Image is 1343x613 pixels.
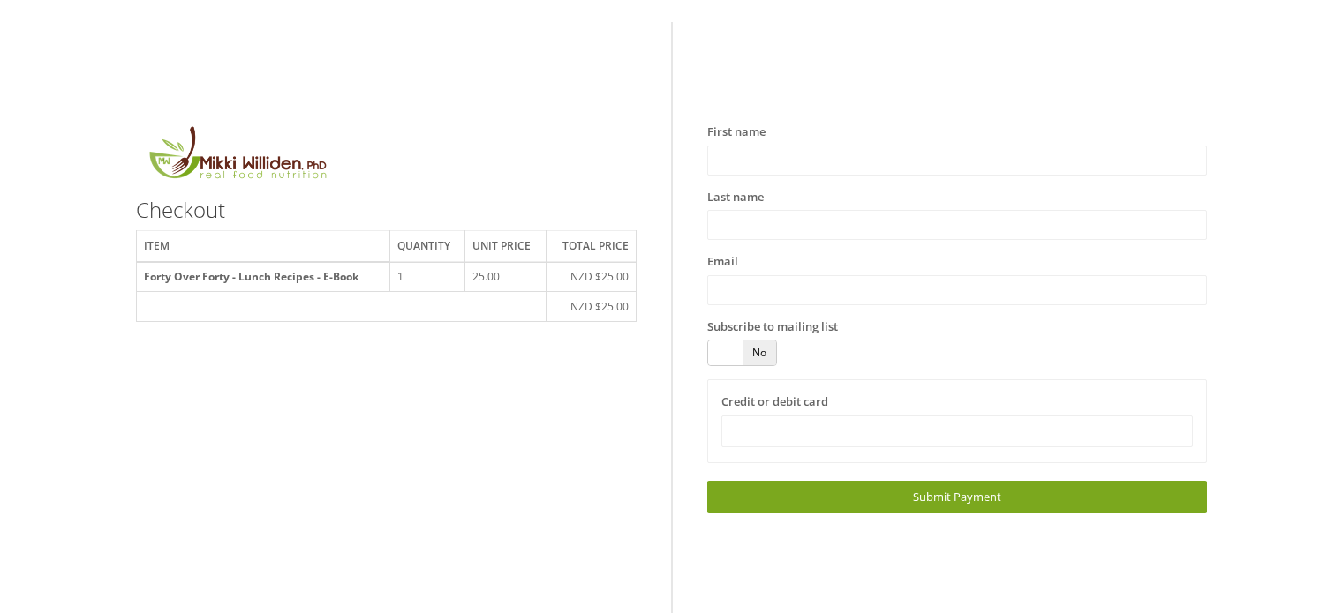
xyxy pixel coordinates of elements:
th: Total price [546,231,636,262]
h3: Checkout [136,198,636,221]
td: NZD $25.00 [546,292,636,322]
a: Submit Payment [707,481,1207,513]
img: MikkiLogoMain.png [136,123,337,190]
label: Credit or debit card [721,393,828,411]
th: Unit price [465,231,547,262]
iframe: Secure card payment input frame [733,423,1181,438]
label: First name [707,123,766,141]
label: Last name [707,189,764,206]
label: Subscribe to mailing list [707,318,838,336]
td: 1 [390,262,465,292]
th: Quantity [390,231,465,262]
label: Email [707,253,738,271]
th: Item [137,231,390,262]
td: NZD $25.00 [546,262,636,292]
th: Forty Over Forty - Lunch Recipes - E-Book [137,262,390,292]
span: No [743,340,777,365]
td: 25.00 [465,262,547,292]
